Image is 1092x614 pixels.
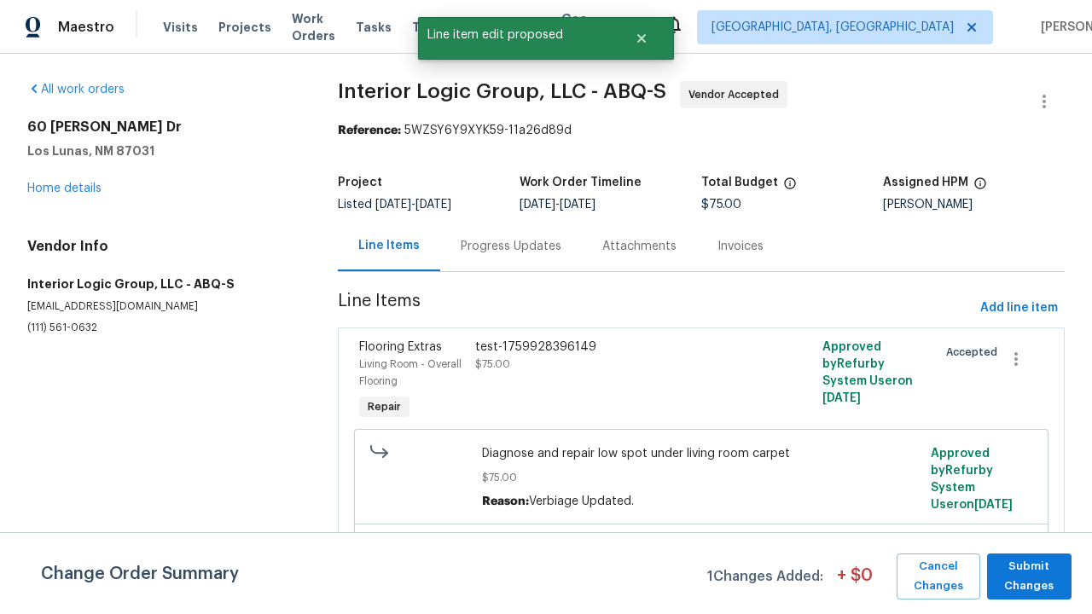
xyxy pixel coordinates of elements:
[837,567,873,600] span: + $ 0
[412,19,454,36] span: Teams
[356,21,392,33] span: Tasks
[359,341,442,353] span: Flooring Extras
[520,199,555,211] span: [DATE]
[27,182,102,194] a: Home details
[163,19,198,36] span: Visits
[688,86,786,103] span: Vendor Accepted
[475,359,510,369] span: $75.00
[931,448,1013,511] span: Approved by Refurby System User on
[973,293,1065,324] button: Add line item
[974,499,1013,511] span: [DATE]
[602,238,677,255] div: Attachments
[418,17,613,53] span: Line item edit proposed
[783,177,797,199] span: The total cost of line items that have been proposed by Opendoor. This sum includes line items th...
[883,199,1065,211] div: [PERSON_NAME]
[561,10,643,44] span: Geo Assignments
[359,359,462,386] span: Living Room - Overall Flooring
[27,275,297,293] h5: Interior Logic Group, LLC - ABQ-S
[338,125,401,136] b: Reference:
[338,199,451,211] span: Listed
[338,122,1065,139] div: 5WZSY6Y9XYK59-11a26d89d
[560,199,595,211] span: [DATE]
[980,298,1058,319] span: Add line item
[415,199,451,211] span: [DATE]
[822,341,913,404] span: Approved by Refurby System User on
[338,177,382,188] h5: Project
[946,344,1004,361] span: Accepted
[987,553,1072,600] button: Submit Changes
[482,495,529,507] span: Reason:
[27,299,297,314] p: [EMAIL_ADDRESS][DOMAIN_NAME]
[520,199,595,211] span: -
[375,199,411,211] span: [DATE]
[613,21,670,55] button: Close
[701,199,741,211] span: $75.00
[482,469,920,486] span: $75.00
[529,495,634,507] span: Verbiage Updated.
[475,339,754,356] div: test-1759928396149
[41,553,239,600] span: Change Order Summary
[292,10,335,44] span: Work Orders
[973,177,987,199] span: The hpm assigned to this work order.
[461,238,561,255] div: Progress Updates
[218,19,271,36] span: Projects
[338,293,973,324] span: Line Items
[996,557,1063,596] span: Submit Changes
[482,445,920,462] span: Diagnose and repair low spot under living room carpet
[375,199,451,211] span: -
[717,238,764,255] div: Invoices
[701,177,778,188] h5: Total Budget
[897,553,980,600] button: Cancel Changes
[361,398,408,415] span: Repair
[822,392,861,404] span: [DATE]
[58,19,114,36] span: Maestro
[338,81,666,101] span: Interior Logic Group, LLC - ABQ-S
[27,142,297,159] h5: Los Lunas, NM 87031
[707,560,823,600] span: 1 Changes Added:
[712,19,954,36] span: [GEOGRAPHIC_DATA], [GEOGRAPHIC_DATA]
[27,238,297,255] h4: Vendor Info
[905,557,972,596] span: Cancel Changes
[358,237,420,254] div: Line Items
[883,177,968,188] h5: Assigned HPM
[27,119,297,136] h2: 60 [PERSON_NAME] Dr
[27,321,297,335] p: (111) 561-0632
[520,177,642,188] h5: Work Order Timeline
[27,84,125,96] a: All work orders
